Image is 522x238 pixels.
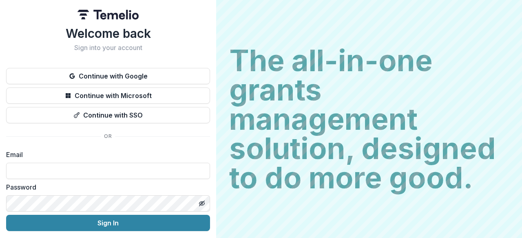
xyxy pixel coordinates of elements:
[6,87,210,104] button: Continue with Microsoft
[77,10,139,20] img: Temelio
[6,215,210,231] button: Sign In
[6,150,205,159] label: Email
[6,26,210,41] h1: Welcome back
[6,44,210,52] h2: Sign into your account
[6,68,210,84] button: Continue with Google
[6,182,205,192] label: Password
[6,107,210,123] button: Continue with SSO
[195,197,208,210] button: Toggle password visibility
